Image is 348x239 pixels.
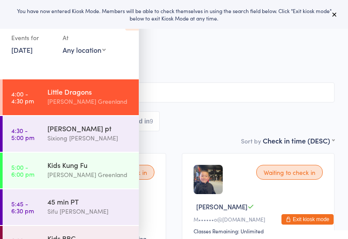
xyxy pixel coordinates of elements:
[47,133,131,143] div: Sixiong [PERSON_NAME]
[11,200,34,214] time: 5:45 - 6:30 pm
[63,31,106,45] div: At
[194,215,325,223] div: M••••••o@[DOMAIN_NAME]
[11,45,33,55] a: [DATE]
[196,202,248,211] span: [PERSON_NAME]
[47,206,131,216] div: Sifu [PERSON_NAME]
[47,96,131,106] div: [PERSON_NAME] Greenland
[3,79,139,115] a: 4:00 -4:30 pmLittle Dragons[PERSON_NAME] Greenland
[47,197,131,206] div: 45 min PT
[13,41,321,49] span: [DATE] 4:00pm
[13,49,321,58] span: [PERSON_NAME] Greenland
[11,164,34,178] time: 5:00 - 6:00 pm
[47,123,131,133] div: [PERSON_NAME] pt
[47,87,131,96] div: Little Dragons
[13,82,335,102] input: Search
[3,116,139,152] a: 4:30 -5:00 pm[PERSON_NAME] ptSixiong [PERSON_NAME]
[263,136,335,145] div: Check in time (DESC)
[194,165,223,194] img: image1724738120.png
[281,214,334,225] button: Exit kiosk mode
[63,45,106,55] div: Any location
[11,90,34,104] time: 4:00 - 4:30 pm
[11,127,34,141] time: 4:30 - 5:00 pm
[241,137,261,145] label: Sort by
[47,170,131,180] div: [PERSON_NAME] Greenland
[13,58,321,67] span: Main Floor
[150,118,153,125] div: 9
[14,7,334,22] div: You have now entered Kiosk Mode. Members will be able to check themselves in using the search fie...
[194,227,325,235] div: Classes Remaining: Unlimited
[3,189,139,225] a: 5:45 -6:30 pm45 min PTSifu [PERSON_NAME]
[13,67,335,75] span: Little Dragons
[3,153,139,188] a: 5:00 -6:00 pmKids Kung Fu[PERSON_NAME] Greenland
[47,160,131,170] div: Kids Kung Fu
[256,165,323,180] div: Waiting to check in
[11,31,54,45] div: Events for
[13,22,335,36] h2: Little Dragons Check-in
